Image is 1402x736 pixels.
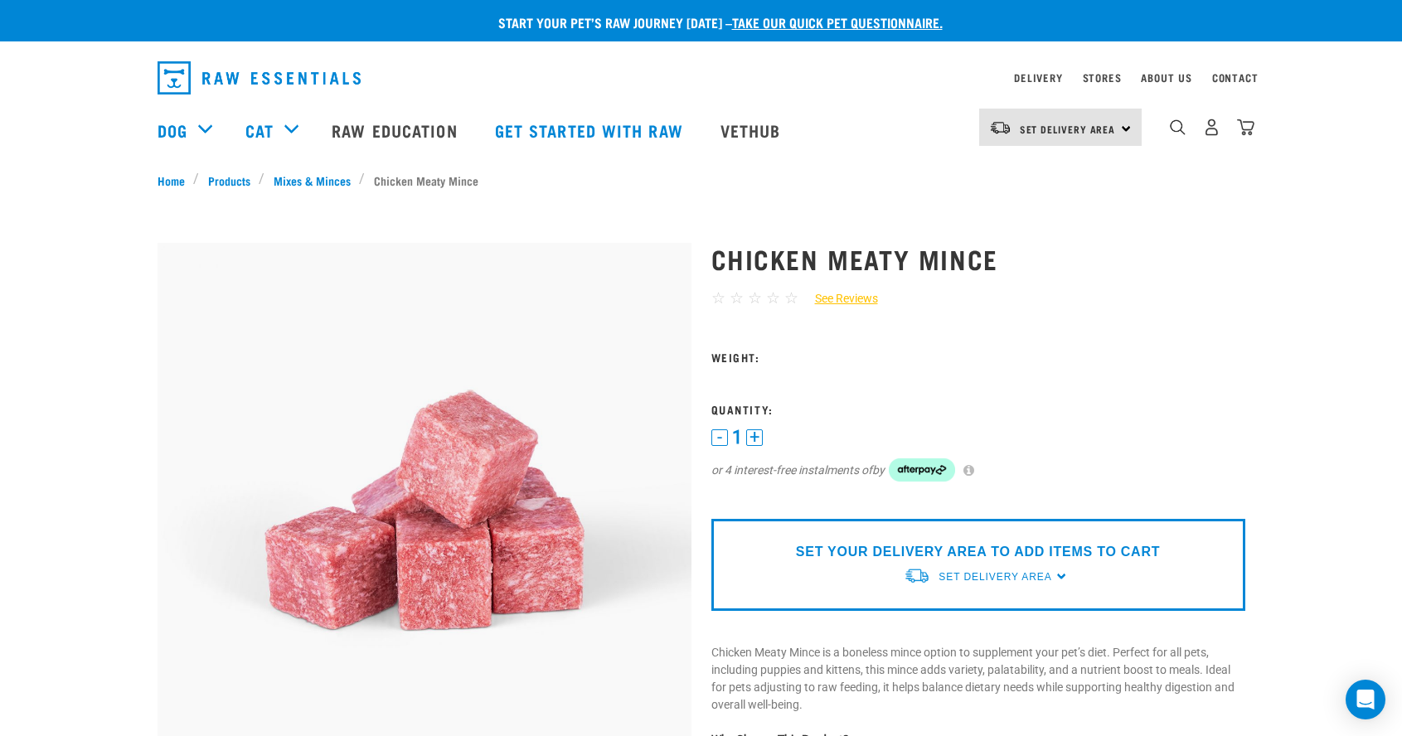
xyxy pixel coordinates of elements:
p: SET YOUR DELIVERY AREA TO ADD ITEMS TO CART [796,542,1160,562]
span: ☆ [766,288,780,307]
h3: Weight: [711,351,1245,363]
a: Products [199,172,259,189]
div: Open Intercom Messenger [1346,680,1385,719]
a: Raw Education [315,97,478,163]
a: See Reviews [798,290,878,307]
a: Mixes & Minces [264,172,359,189]
span: ☆ [748,288,762,307]
span: Set Delivery Area [939,571,1051,583]
span: ☆ [784,288,798,307]
a: Vethub [704,97,802,163]
h1: Chicken Meaty Mince [711,244,1245,274]
nav: dropdown navigation [144,55,1259,101]
nav: breadcrumbs [158,172,1245,189]
a: About Us [1141,75,1191,80]
button: - [711,429,728,446]
img: user.png [1203,119,1220,136]
span: ☆ [711,288,725,307]
h3: Quantity: [711,403,1245,415]
span: 1 [732,429,742,446]
a: Delivery [1014,75,1062,80]
a: Dog [158,118,187,143]
button: + [746,429,763,446]
img: Afterpay [889,458,955,482]
img: home-icon@2x.png [1237,119,1254,136]
span: Set Delivery Area [1020,126,1116,132]
img: van-moving.png [904,567,930,584]
img: home-icon-1@2x.png [1170,119,1186,135]
a: Get started with Raw [478,97,704,163]
img: van-moving.png [989,120,1011,135]
a: Stores [1083,75,1122,80]
img: Raw Essentials Logo [158,61,361,94]
div: or 4 interest-free instalments of by [711,458,1245,482]
a: Home [158,172,194,189]
a: Cat [245,118,274,143]
a: Contact [1212,75,1259,80]
a: take our quick pet questionnaire. [732,18,943,26]
span: ☆ [730,288,744,307]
